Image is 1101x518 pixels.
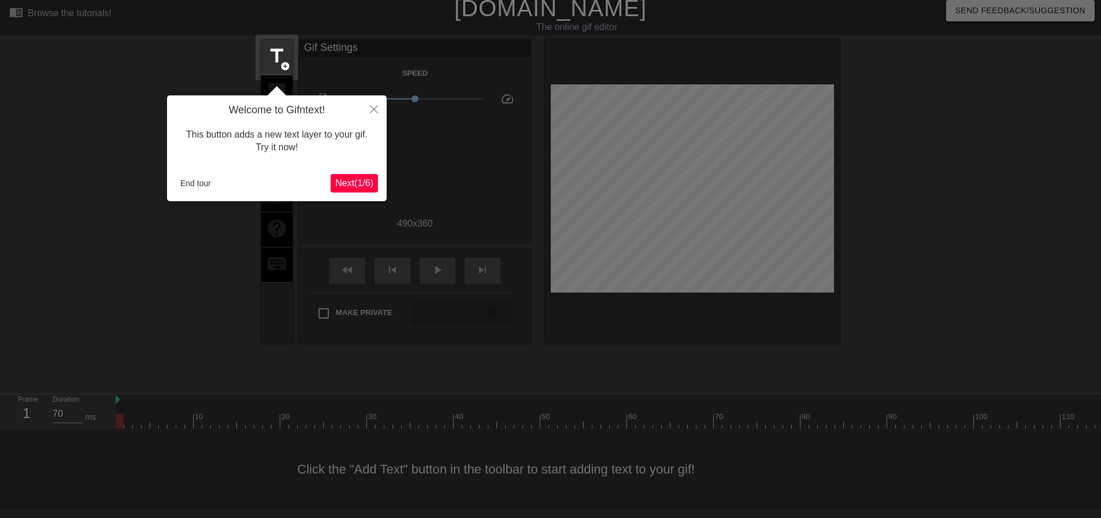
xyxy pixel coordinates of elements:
[335,178,373,188] span: Next ( 1 / 6 )
[331,174,378,193] button: Next
[176,175,216,192] button: End tour
[176,104,378,117] h4: Welcome to Gifntext!
[361,95,387,122] button: Close
[176,117,378,166] div: This button adds a new text layer to your gif. Try it now!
